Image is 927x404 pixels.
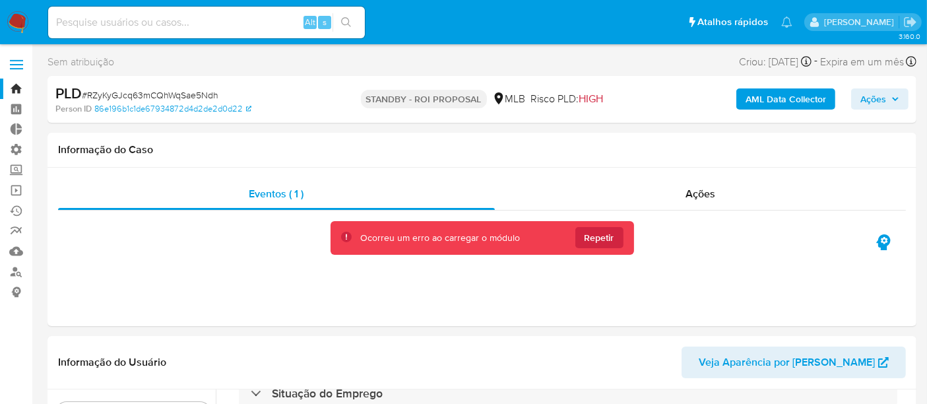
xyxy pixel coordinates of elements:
span: Ações [686,186,715,201]
button: Ações [851,88,909,110]
span: HIGH [579,91,604,106]
input: Pesquise usuários ou casos... [48,14,365,31]
b: Person ID [55,103,92,115]
span: Eventos ( 1 ) [249,186,304,201]
div: MLB [492,92,526,106]
div: Criou: [DATE] [739,53,812,71]
p: STANDBY - ROI PROPOSAL [361,90,487,108]
span: Atalhos rápidos [697,15,768,29]
span: Alt [305,16,315,28]
span: Ações [860,88,886,110]
a: Notificações [781,17,792,28]
span: - [814,53,817,71]
button: Veja Aparência por [PERSON_NAME] [682,347,906,378]
b: AML Data Collector [746,88,826,110]
h3: Situação do Emprego [272,386,383,401]
span: Risco PLD: [531,92,604,106]
span: s [323,16,327,28]
span: Expira em um mês [820,55,904,69]
p: alexandra.macedo@mercadolivre.com [824,16,899,28]
div: Ocorreu um erro ao carregar o módulo [360,232,520,244]
span: Veja Aparência por [PERSON_NAME] [699,347,875,378]
h1: Informação do Caso [58,143,906,156]
button: search-icon [333,13,360,32]
a: 86e196b1c1de67934872d4d2de2d0d22 [94,103,251,115]
span: Sem atribuição [48,55,114,69]
a: Sair [903,15,917,29]
button: AML Data Collector [736,88,835,110]
b: PLD [55,83,82,104]
span: # RZyKyGJcq63mCQhWqSae5Ndh [82,88,218,102]
h1: Informação do Usuário [58,356,166,369]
